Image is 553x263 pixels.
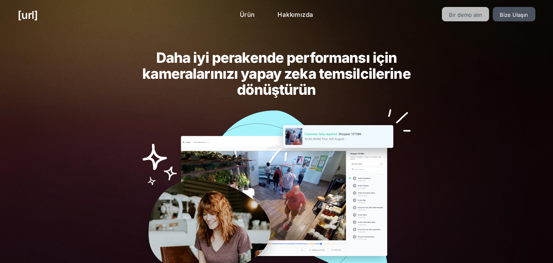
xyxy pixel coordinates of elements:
[18,7,38,23] a: [URL]
[233,7,262,23] a: Ürün
[442,7,489,21] a: Bir demo alın
[142,49,410,98] font: Daha iyi perakende performansı için kameralarınızı yapay zeka temsilcilerine dönüştürün
[240,11,255,18] font: Ürün
[271,7,320,23] a: Hakkımızda
[18,9,38,21] font: [URL]
[278,11,313,18] font: Hakkımızda
[500,11,528,18] font: Bize Ulaşın
[449,11,482,18] font: Bir demo alın
[493,7,535,21] a: Bize Ulaşın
